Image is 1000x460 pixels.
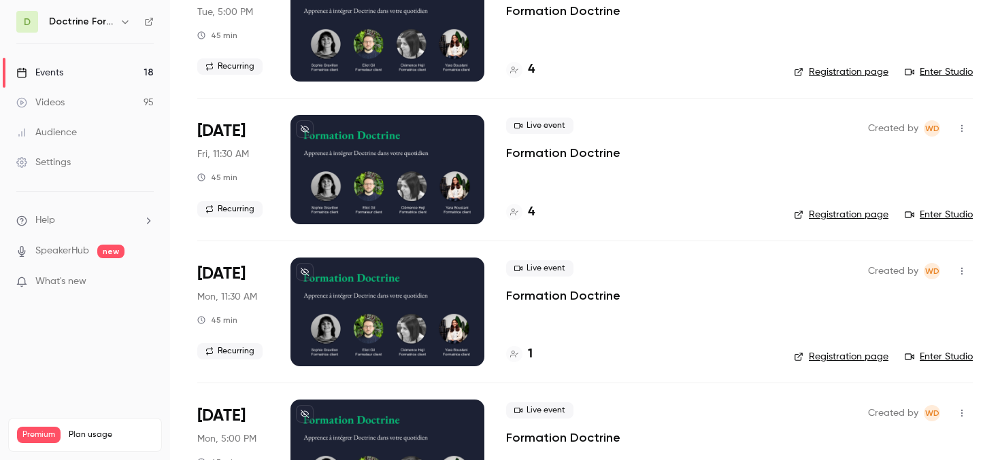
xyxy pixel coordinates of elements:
[197,315,237,325] div: 45 min
[794,65,888,79] a: Registration page
[506,429,620,446] a: Formation Doctrine
[16,66,63,79] div: Events
[197,147,249,161] span: Fri, 11:30 AM
[197,432,256,446] span: Mon, 5:00 PM
[69,429,153,440] span: Plan usage
[35,213,55,228] span: Help
[197,258,269,366] div: Sep 22 Mon, 11:30 AM (Europe/Paris)
[197,405,246,427] span: [DATE]
[24,15,31,29] span: D
[506,402,573,419] span: Live event
[528,345,533,364] h4: 1
[16,96,65,109] div: Videos
[925,263,939,279] span: WD
[506,60,535,79] a: 4
[905,350,973,364] a: Enter Studio
[197,30,237,41] div: 45 min
[905,208,973,222] a: Enter Studio
[868,263,918,279] span: Created by
[197,120,246,142] span: [DATE]
[924,263,940,279] span: Webinar Doctrine
[868,120,918,137] span: Created by
[506,3,620,19] a: Formation Doctrine
[137,276,154,288] iframe: Noticeable Trigger
[49,15,114,29] h6: Doctrine Formation Avocats
[905,65,973,79] a: Enter Studio
[35,244,89,258] a: SpeakerHub
[506,118,573,134] span: Live event
[506,203,535,222] a: 4
[924,120,940,137] span: Webinar Doctrine
[97,245,124,258] span: new
[16,156,71,169] div: Settings
[197,172,237,183] div: 45 min
[35,275,86,289] span: What's new
[16,126,77,139] div: Audience
[197,115,269,224] div: Sep 19 Fri, 11:30 AM (Europe/Paris)
[197,58,263,75] span: Recurring
[197,263,246,285] span: [DATE]
[794,350,888,364] a: Registration page
[506,145,620,161] a: Formation Doctrine
[16,213,154,228] li: help-dropdown-opener
[197,290,257,304] span: Mon, 11:30 AM
[925,120,939,137] span: WD
[197,5,253,19] span: Tue, 5:00 PM
[924,405,940,421] span: Webinar Doctrine
[197,343,263,359] span: Recurring
[528,203,535,222] h4: 4
[794,208,888,222] a: Registration page
[925,405,939,421] span: WD
[506,260,573,277] span: Live event
[528,60,535,79] h4: 4
[17,427,61,443] span: Premium
[197,201,263,217] span: Recurring
[506,287,620,304] a: Formation Doctrine
[868,405,918,421] span: Created by
[506,345,533,364] a: 1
